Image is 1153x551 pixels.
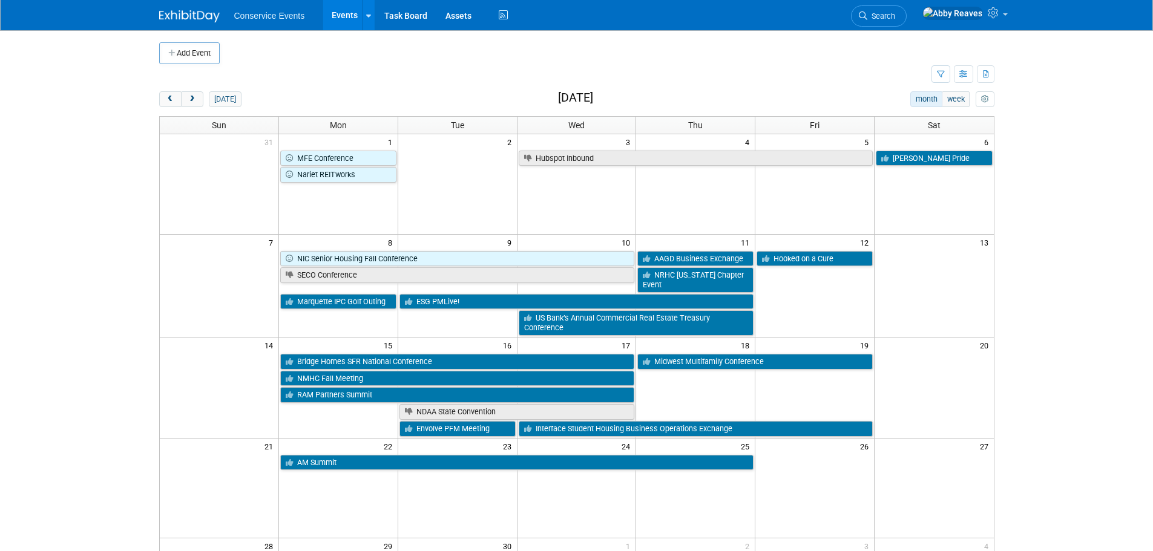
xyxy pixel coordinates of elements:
a: Bridge Homes SFR National Conference [280,354,635,370]
span: 18 [740,337,755,353]
span: Mon [330,120,347,130]
span: 13 [979,235,994,250]
a: MFE Conference [280,151,396,166]
span: 15 [383,337,398,353]
span: 25 [740,439,755,454]
button: Add Event [159,42,220,64]
a: [PERSON_NAME] Pride [876,151,992,166]
button: next [181,91,203,107]
span: 10 [620,235,636,250]
span: Conservice Events [234,11,305,21]
a: Hooked on a Cure [757,251,873,267]
span: 23 [502,439,517,454]
a: ESG PMLive! [399,294,754,310]
span: 24 [620,439,636,454]
span: 1 [387,134,398,149]
a: NRHC [US_STATE] Chapter Event [637,267,754,292]
span: 22 [383,439,398,454]
a: Search [851,5,907,27]
span: 5 [863,134,874,149]
span: 20 [979,337,994,353]
span: 3 [625,134,636,149]
button: [DATE] [209,91,241,107]
h2: [DATE] [558,91,593,105]
button: week [942,91,970,107]
a: Midwest Multifamily Conference [637,354,873,370]
span: 6 [983,134,994,149]
a: US Bank’s Annual Commercial Real Estate Treasury Conference [519,310,754,335]
span: 26 [859,439,874,454]
span: 7 [268,235,278,250]
span: 31 [263,134,278,149]
span: Thu [688,120,703,130]
span: 27 [979,439,994,454]
a: Hubspot Inbound [519,151,873,166]
span: 9 [506,235,517,250]
a: AAGD Business Exchange [637,251,754,267]
span: 11 [740,235,755,250]
span: Sun [212,120,226,130]
span: Fri [810,120,820,130]
a: NIC Senior Housing Fall Conference [280,251,635,267]
button: prev [159,91,182,107]
span: 17 [620,337,636,353]
span: Wed [568,120,585,130]
span: 19 [859,337,874,353]
span: 14 [263,337,278,353]
a: AM Summit [280,455,754,471]
a: Envolve PFM Meeting [399,421,516,437]
span: Tue [451,120,464,130]
span: 21 [263,439,278,454]
button: myCustomButton [976,91,994,107]
a: RAM Partners Summit [280,387,635,403]
span: Sat [928,120,941,130]
img: Abby Reaves [922,7,983,20]
i: Personalize Calendar [981,96,989,103]
span: Search [867,11,895,21]
a: NDAA State Convention [399,404,635,420]
a: SECO Conference [280,267,635,283]
span: 8 [387,235,398,250]
a: Marquette IPC Golf Outing [280,294,396,310]
span: 16 [502,337,517,353]
img: ExhibitDay [159,10,220,22]
a: Nariet REITworks [280,167,396,183]
span: 4 [744,134,755,149]
a: Interface Student Housing Business Operations Exchange [519,421,873,437]
a: NMHC Fall Meeting [280,371,635,386]
span: 2 [506,134,517,149]
button: month [910,91,942,107]
span: 12 [859,235,874,250]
